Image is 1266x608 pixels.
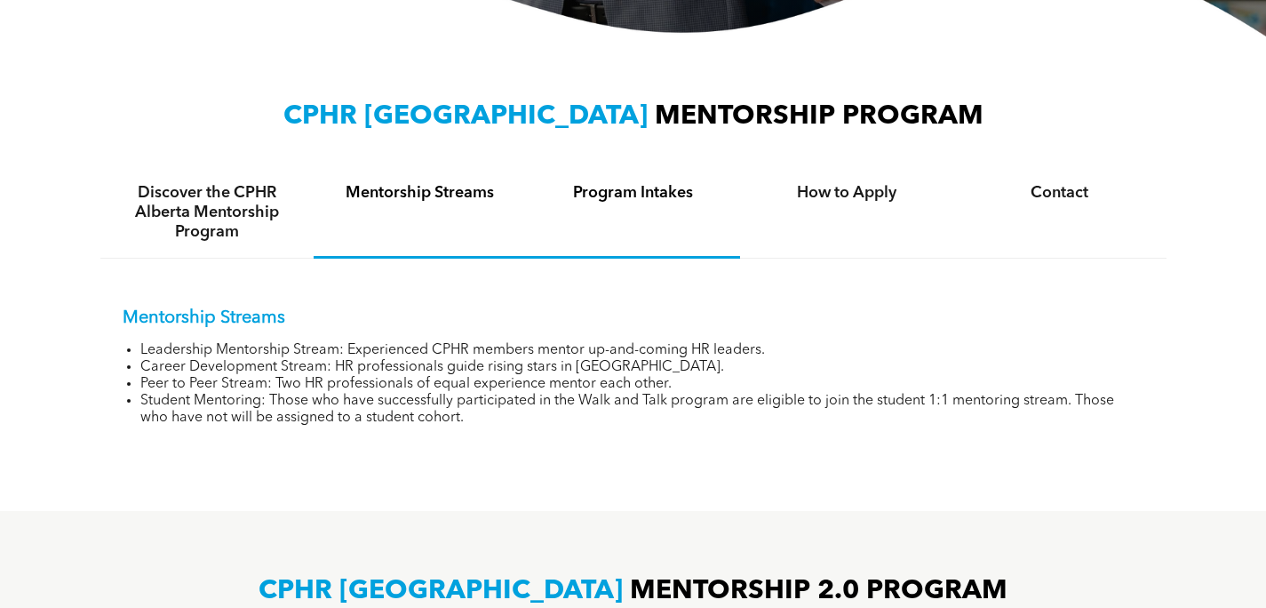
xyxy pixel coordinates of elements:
h4: Mentorship Streams [330,183,511,203]
li: Leadership Mentorship Stream: Experienced CPHR members mentor up-and-coming HR leaders. [140,342,1144,359]
li: Career Development Stream: HR professionals guide rising stars in [GEOGRAPHIC_DATA]. [140,359,1144,376]
span: CPHR [GEOGRAPHIC_DATA] [259,578,623,604]
span: MENTORSHIP 2.0 PROGRAM [630,578,1007,604]
h4: Program Intakes [543,183,724,203]
h4: Discover the CPHR Alberta Mentorship Program [116,183,298,242]
span: MENTORSHIP PROGRAM [655,103,983,130]
span: CPHR [GEOGRAPHIC_DATA] [283,103,648,130]
h4: Contact [969,183,1151,203]
h4: How to Apply [756,183,937,203]
li: Student Mentoring: Those who have successfully participated in the Walk and Talk program are elig... [140,393,1144,427]
li: Peer to Peer Stream: Two HR professionals of equal experience mentor each other. [140,376,1144,393]
p: Mentorship Streams [123,308,1144,329]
